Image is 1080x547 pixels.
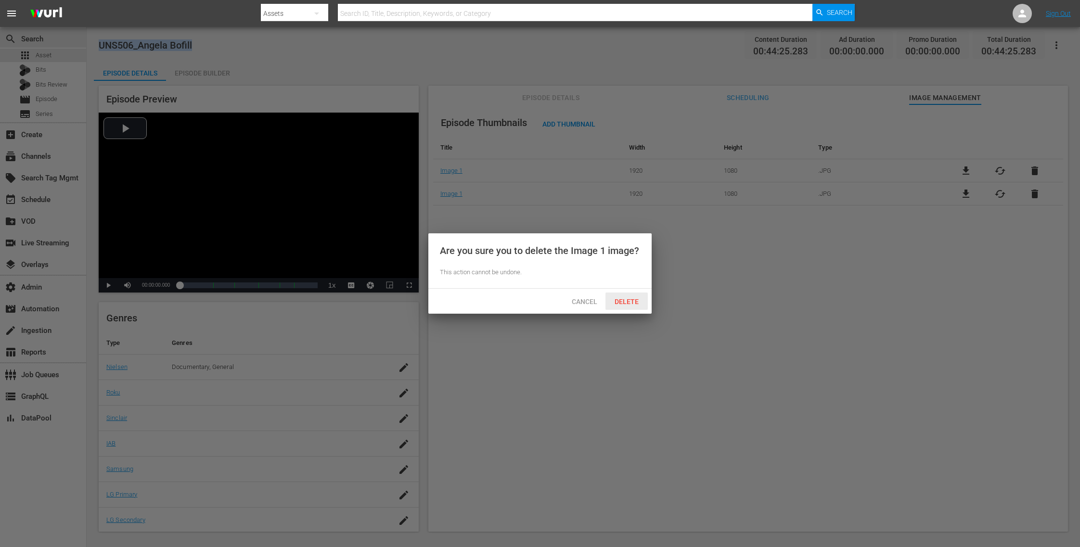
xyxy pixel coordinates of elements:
[6,8,17,19] span: menu
[563,293,605,310] button: Cancel
[607,298,646,305] span: Delete
[812,4,855,21] button: Search
[1046,10,1071,17] a: Sign Out
[440,245,639,256] div: Are you sure you to delete the Image 1 image?
[564,298,605,305] span: Cancel
[827,4,852,21] span: Search
[440,268,640,277] div: This action cannot be undone.
[605,293,648,310] button: Delete
[23,2,69,25] img: ans4CAIJ8jUAAAAAAAAAAAAAAAAAAAAAAAAgQb4GAAAAAAAAAAAAAAAAAAAAAAAAJMjXAAAAAAAAAAAAAAAAAAAAAAAAgAT5G...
